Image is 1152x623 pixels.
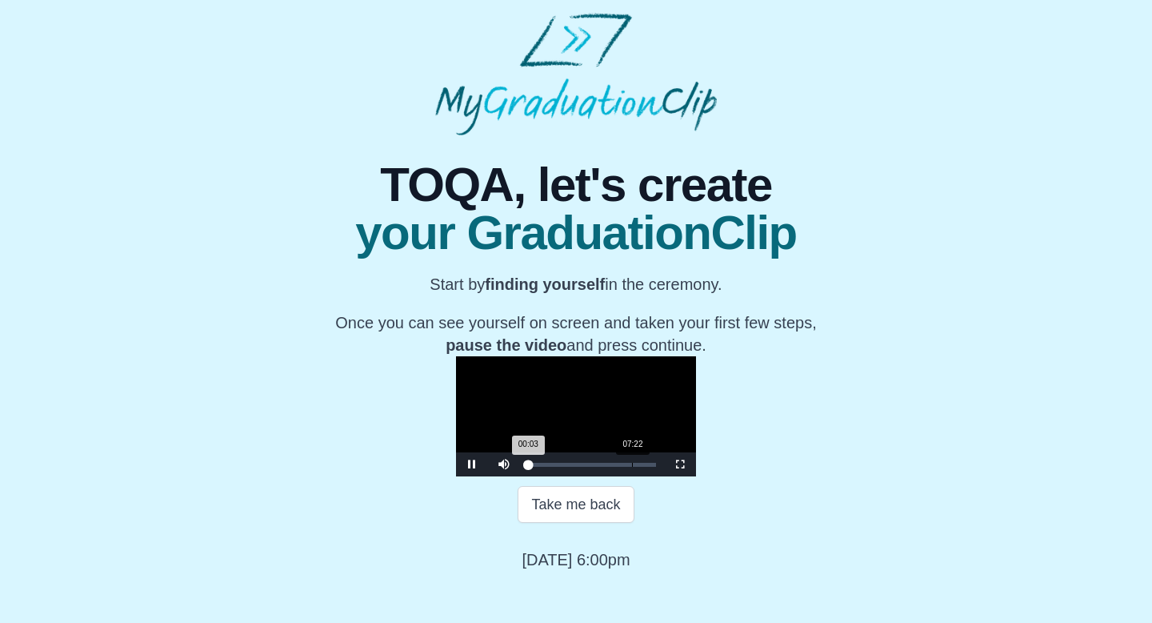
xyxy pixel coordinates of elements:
div: Video Player [456,356,696,476]
span: your GraduationClip [335,209,816,257]
button: Pause [456,452,488,476]
p: [DATE] 6:00pm [522,549,630,571]
button: Take me back [518,486,634,523]
b: finding yourself [485,275,605,293]
p: Once you can see yourself on screen and taken your first few steps, and press continue. [335,311,816,356]
span: TOQA, let's create [335,161,816,209]
div: Progress Bar [528,463,656,467]
img: MyGraduationClip [435,13,717,135]
b: pause the video [446,336,566,354]
p: Start by in the ceremony. [335,273,816,295]
button: Fullscreen [664,452,696,476]
button: Mute [488,452,520,476]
